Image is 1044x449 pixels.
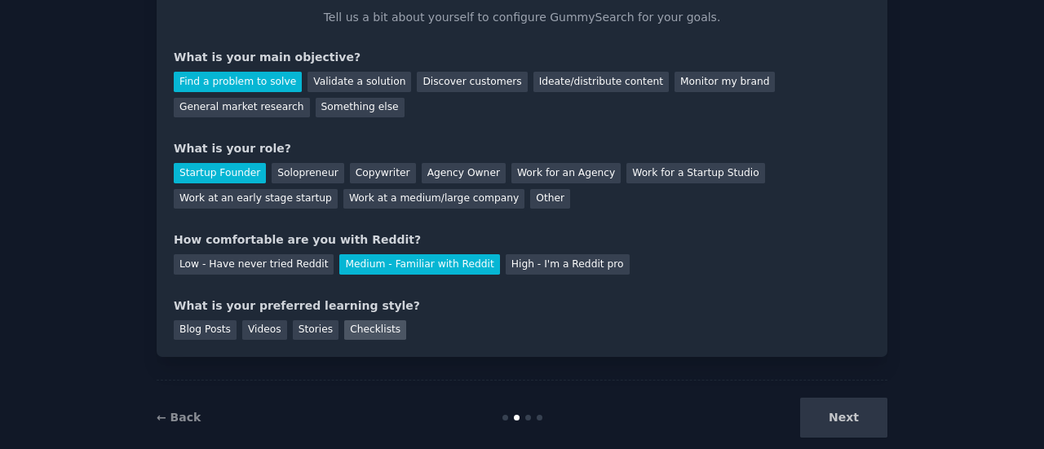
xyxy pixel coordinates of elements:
div: Validate a solution [307,72,411,92]
div: Agency Owner [422,163,506,183]
div: What is your role? [174,140,870,157]
div: General market research [174,98,310,118]
div: Something else [316,98,405,118]
div: Startup Founder [174,163,266,183]
div: What is your main objective? [174,49,870,66]
div: Low - Have never tried Reddit [174,254,334,275]
div: Checklists [344,320,406,341]
p: Tell us a bit about yourself to configure GummySearch for your goals. [316,9,728,26]
div: Work at an early stage startup [174,189,338,209]
div: Stories [293,320,338,341]
div: Copywriter [350,163,416,183]
div: Other [530,189,570,209]
div: How comfortable are you with Reddit? [174,231,870,249]
div: Videos [242,320,287,341]
div: Medium - Familiar with Reddit [339,254,499,275]
a: ← Back [157,411,201,424]
div: Blog Posts [174,320,237,341]
div: Work for an Agency [511,163,621,183]
div: High - I'm a Reddit pro [506,254,630,275]
div: What is your preferred learning style? [174,297,870,315]
div: Monitor my brand [675,72,775,92]
div: Work at a medium/large company [343,189,524,209]
div: Discover customers [417,72,527,92]
div: Ideate/distribute content [533,72,669,92]
div: Find a problem to solve [174,72,302,92]
div: Work for a Startup Studio [626,163,764,183]
div: Solopreneur [272,163,343,183]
